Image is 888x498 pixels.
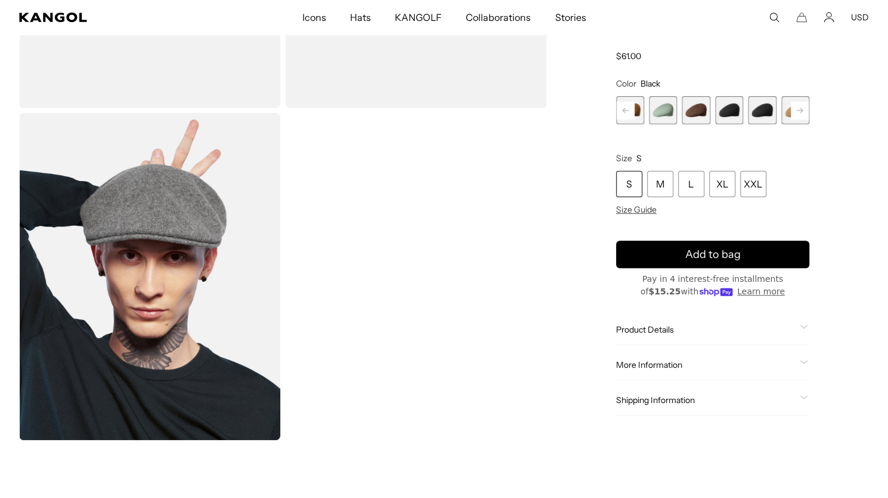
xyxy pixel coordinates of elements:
[19,13,200,22] a: Kangol
[796,12,807,23] button: Cart
[781,96,809,124] label: Camel
[740,171,766,198] div: XXL
[636,153,642,164] span: S
[616,171,642,198] div: S
[748,96,776,124] div: 10 of 21
[19,113,280,440] img: flannel
[709,171,735,198] div: XL
[824,12,834,23] a: Account
[715,96,743,124] div: 9 of 21
[616,153,632,164] span: Size
[682,96,710,124] label: Tobacco
[678,171,704,198] div: L
[647,171,673,198] div: M
[616,241,809,269] button: Add to bag
[748,96,776,124] label: Black/Gold
[616,96,644,124] label: Rustic Caramel
[641,78,660,89] span: Black
[685,247,740,263] span: Add to bag
[616,78,636,89] span: Color
[649,96,677,124] label: Sage Green
[781,96,809,124] div: 11 of 21
[682,96,710,124] div: 8 of 21
[616,96,644,124] div: 6 of 21
[769,12,779,23] summary: Search here
[616,205,657,216] span: Size Guide
[616,325,795,336] span: Product Details
[715,96,743,124] label: Black
[616,395,795,406] span: Shipping Information
[851,12,869,23] button: USD
[616,360,795,371] span: More Information
[616,51,641,62] span: $61.00
[649,96,677,124] div: 7 of 21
